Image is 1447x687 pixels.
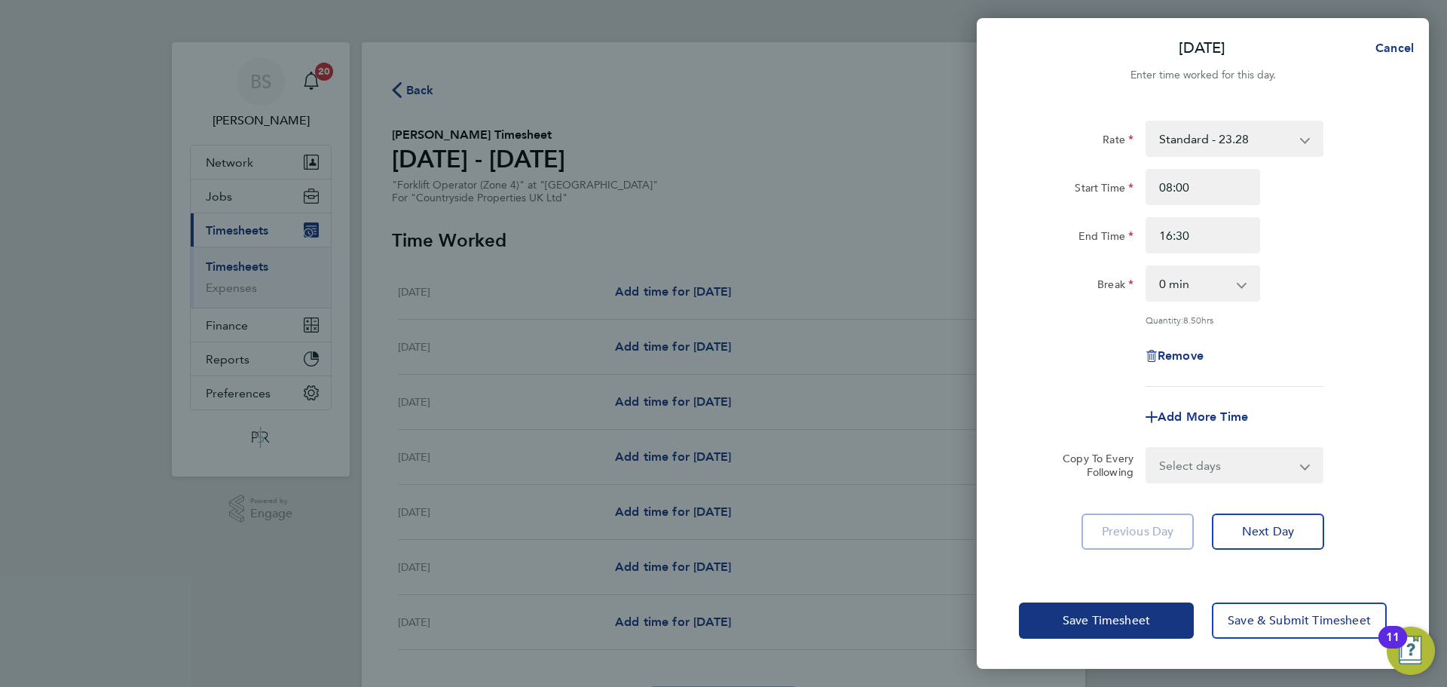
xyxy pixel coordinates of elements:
span: 8.50 [1183,314,1201,326]
label: Break [1097,278,1133,296]
div: Quantity: hrs [1146,314,1323,326]
button: Save & Submit Timesheet [1212,603,1387,639]
label: End Time [1078,229,1133,247]
div: Enter time worked for this day. [977,66,1429,84]
button: Add More Time [1146,411,1248,423]
input: E.g. 18:00 [1146,217,1260,253]
span: Add More Time [1158,409,1248,424]
div: 11 [1386,637,1400,657]
button: Save Timesheet [1019,603,1194,639]
label: Copy To Every Following [1051,452,1133,479]
button: Next Day [1212,514,1324,550]
span: Cancel [1371,41,1414,55]
span: Next Day [1242,524,1294,539]
span: Save & Submit Timesheet [1228,613,1371,628]
input: E.g. 08:00 [1146,169,1260,205]
p: [DATE] [1179,38,1225,59]
span: Remove [1158,348,1204,363]
label: Rate [1103,133,1133,151]
button: Remove [1146,350,1204,362]
label: Start Time [1075,181,1133,199]
button: Open Resource Center, 11 new notifications [1387,627,1435,675]
span: Save Timesheet [1063,613,1150,628]
button: Cancel [1351,33,1429,63]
